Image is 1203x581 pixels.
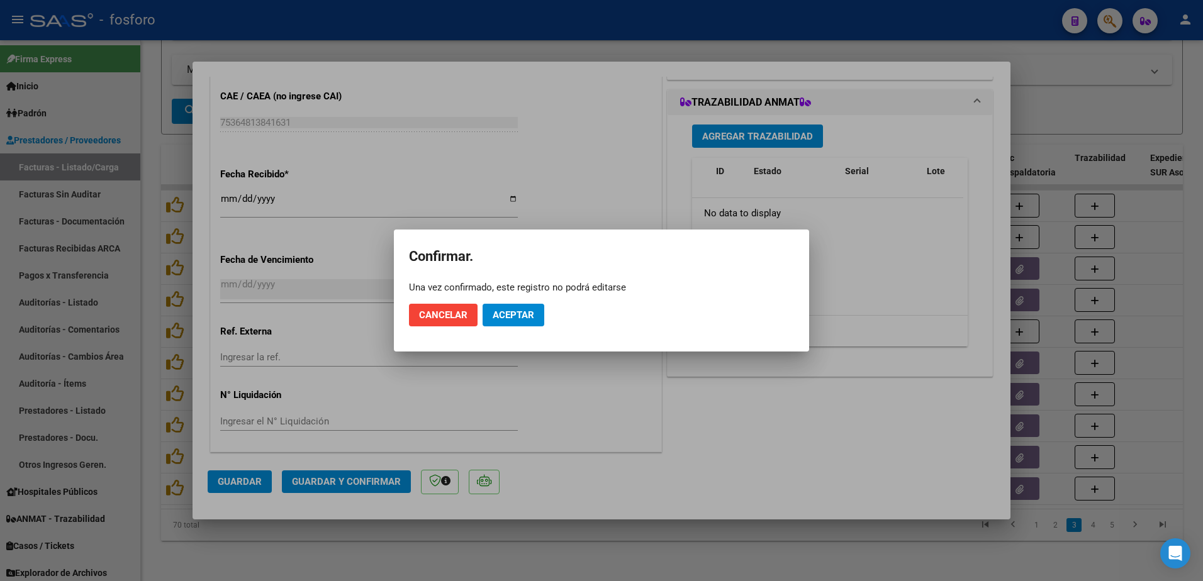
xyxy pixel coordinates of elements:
[1160,538,1190,568] div: Open Intercom Messenger
[419,309,467,321] span: Cancelar
[409,281,794,294] div: Una vez confirmado, este registro no podrá editarse
[493,309,534,321] span: Aceptar
[409,245,794,268] h2: Confirmar.
[483,304,544,326] button: Aceptar
[409,304,478,326] button: Cancelar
